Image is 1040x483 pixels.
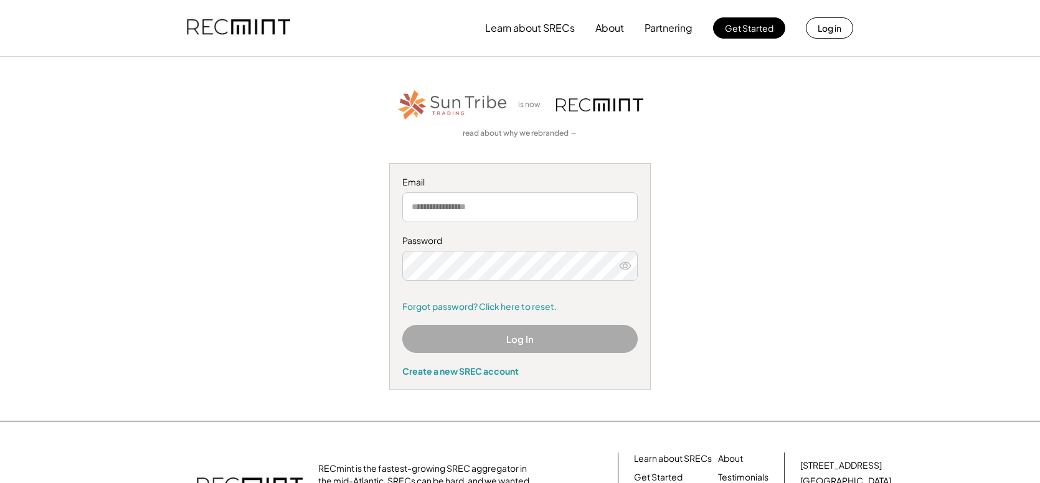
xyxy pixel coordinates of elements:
[187,7,290,49] img: recmint-logotype%403x.png
[485,16,575,40] button: Learn about SRECs
[397,88,509,122] img: STT_Horizontal_Logo%2B-%2BColor.png
[463,128,577,139] a: read about why we rebranded →
[718,453,743,465] a: About
[595,16,624,40] button: About
[402,325,638,353] button: Log In
[556,98,643,111] img: recmint-logotype%403x.png
[402,365,638,377] div: Create a new SREC account
[634,453,712,465] a: Learn about SRECs
[515,100,550,110] div: is now
[402,176,638,189] div: Email
[645,16,693,40] button: Partnering
[402,235,638,247] div: Password
[402,301,638,313] a: Forgot password? Click here to reset.
[713,17,785,39] button: Get Started
[806,17,853,39] button: Log in
[800,459,882,472] div: [STREET_ADDRESS]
